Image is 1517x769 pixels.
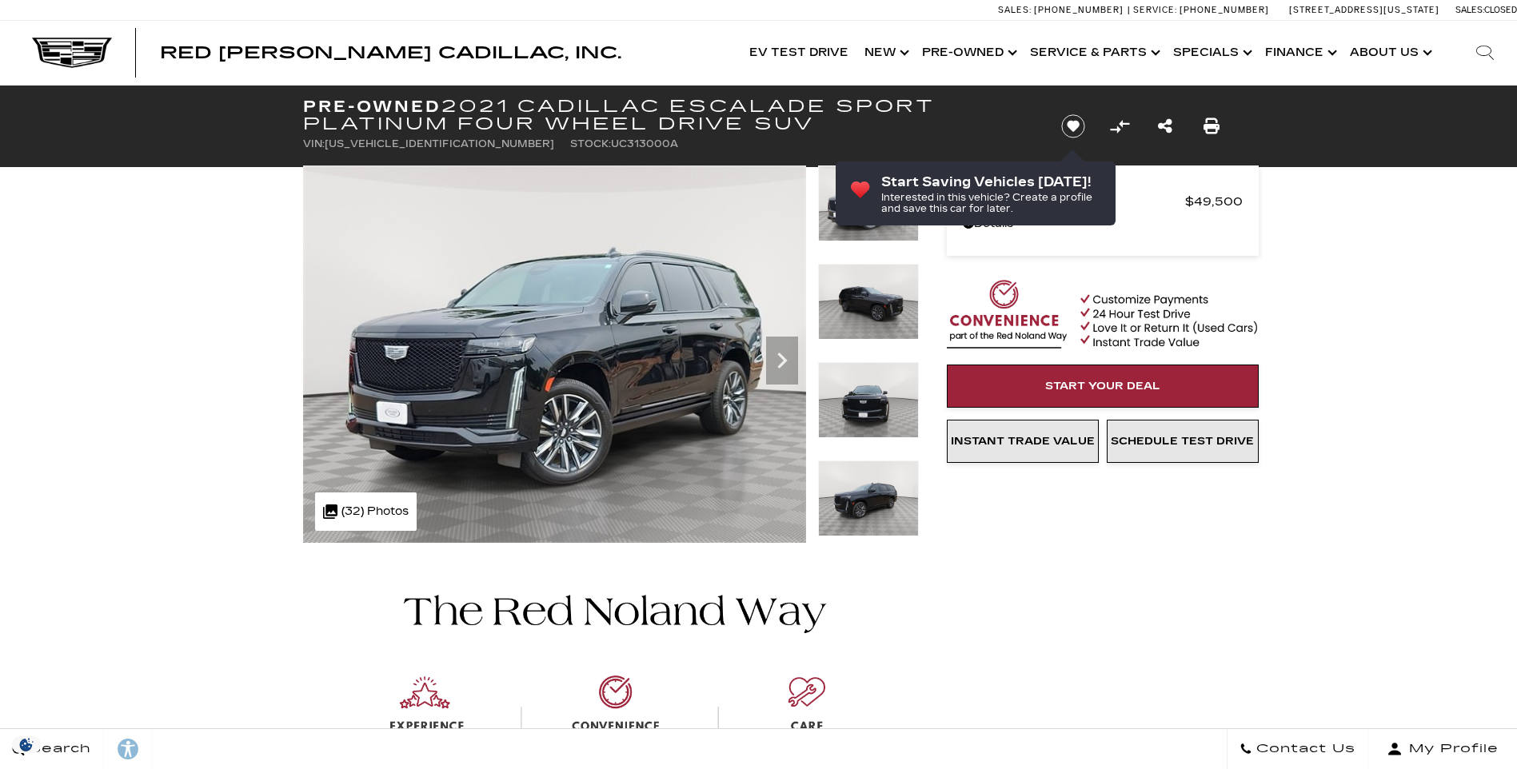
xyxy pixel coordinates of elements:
[947,365,1259,408] a: Start Your Deal
[963,213,1243,235] a: Details
[818,165,919,241] img: Used 2021 Black Raven Cadillac Sport Platinum image 1
[963,190,1185,213] span: Red [PERSON_NAME]
[1368,729,1517,769] button: Open user profile menu
[914,21,1022,85] a: Pre-Owned
[1252,738,1355,760] span: Contact Us
[1045,380,1160,392] span: Start Your Deal
[998,6,1128,14] a: Sales: [PHONE_NUMBER]
[325,138,554,149] span: [US_VEHICLE_IDENTIFICATION_NUMBER]
[1022,21,1165,85] a: Service & Parts
[1185,190,1243,213] span: $49,500
[1034,5,1124,15] span: [PHONE_NUMBER]
[1484,5,1517,15] span: Closed
[1342,21,1437,85] a: About Us
[818,264,919,340] img: Used 2021 Black Raven Cadillac Sport Platinum image 2
[1128,6,1273,14] a: Service: [PHONE_NUMBER]
[160,43,621,62] span: Red [PERSON_NAME] Cadillac, Inc.
[303,97,441,116] strong: Pre-Owned
[818,460,919,536] img: Used 2021 Black Raven Cadillac Sport Platinum image 4
[1111,435,1254,448] span: Schedule Test Drive
[303,138,325,149] span: VIN:
[32,38,112,68] img: Cadillac Dark Logo with Cadillac White Text
[1133,5,1177,15] span: Service:
[741,21,856,85] a: EV Test Drive
[1403,738,1499,760] span: My Profile
[611,138,678,149] span: UC313000A
[570,138,611,149] span: Stock:
[303,98,1035,133] h1: 2021 Cadillac Escalade Sport Platinum Four Wheel Drive SUV
[1455,5,1484,15] span: Sales:
[1056,114,1091,139] button: Save vehicle
[8,736,45,753] img: Opt-Out Icon
[1257,21,1342,85] a: Finance
[315,492,417,531] div: (32) Photos
[947,420,1099,463] a: Instant Trade Value
[1204,115,1220,137] a: Print this Pre-Owned 2021 Cadillac Escalade Sport Platinum Four Wheel Drive SUV
[1107,420,1259,463] a: Schedule Test Drive
[160,45,621,61] a: Red [PERSON_NAME] Cadillac, Inc.
[1289,5,1439,15] a: [STREET_ADDRESS][US_STATE]
[856,21,914,85] a: New
[1227,729,1368,769] a: Contact Us
[963,190,1243,213] a: Red [PERSON_NAME] $49,500
[303,165,806,543] img: Used 2021 Black Raven Cadillac Sport Platinum image 1
[8,736,45,753] section: Click to Open Cookie Consent Modal
[818,362,919,438] img: Used 2021 Black Raven Cadillac Sport Platinum image 3
[1165,21,1257,85] a: Specials
[951,435,1095,448] span: Instant Trade Value
[25,738,91,760] span: Search
[1180,5,1269,15] span: [PHONE_NUMBER]
[1108,114,1132,138] button: Compare Vehicle
[998,5,1032,15] span: Sales:
[1158,115,1172,137] a: Share this Pre-Owned 2021 Cadillac Escalade Sport Platinum Four Wheel Drive SUV
[766,337,798,384] div: Next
